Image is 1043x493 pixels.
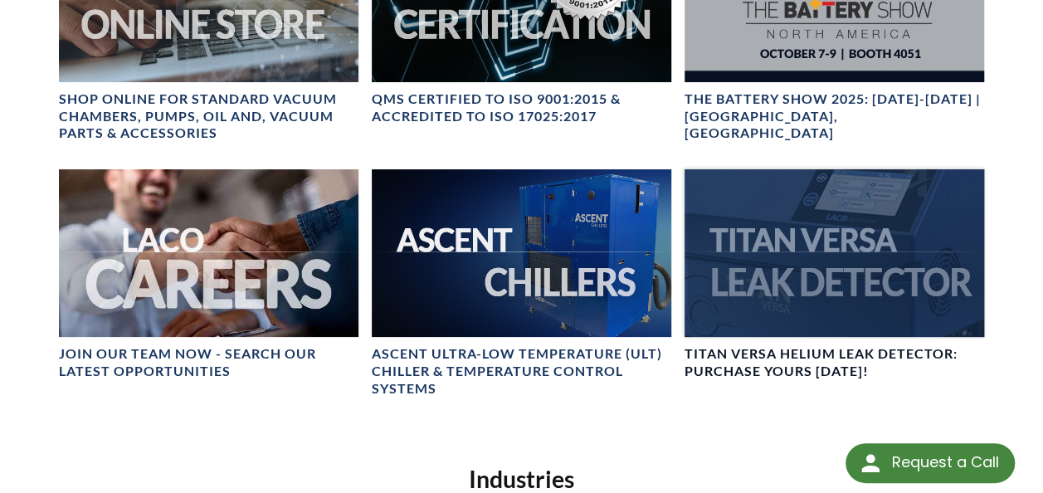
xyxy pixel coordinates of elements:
h4: The Battery Show 2025: [DATE]-[DATE] | [GEOGRAPHIC_DATA], [GEOGRAPHIC_DATA] [685,90,984,142]
div: Request a Call [891,443,998,481]
a: Ascent Chiller ImageAscent Ultra-Low Temperature (ULT) Chiller & Temperature Control Systems [372,169,671,398]
h4: QMS CERTIFIED to ISO 9001:2015 & Accredited to ISO 17025:2017 [372,90,671,125]
h4: SHOP ONLINE FOR STANDARD VACUUM CHAMBERS, PUMPS, OIL AND, VACUUM PARTS & ACCESSORIES [59,90,358,142]
h4: TITAN VERSA Helium Leak Detector: Purchase Yours [DATE]! [685,345,984,380]
a: TITAN VERSA bannerTITAN VERSA Helium Leak Detector: Purchase Yours [DATE]! [685,169,984,381]
h4: Ascent Ultra-Low Temperature (ULT) Chiller & Temperature Control Systems [372,345,671,397]
div: Request a Call [846,443,1015,483]
a: Join our team now - SEARCH OUR LATEST OPPORTUNITIES [59,169,358,381]
h4: Join our team now - SEARCH OUR LATEST OPPORTUNITIES [59,345,358,380]
img: round button [857,450,884,476]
